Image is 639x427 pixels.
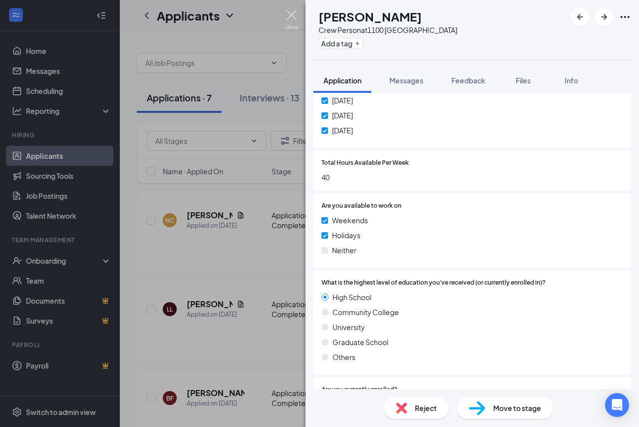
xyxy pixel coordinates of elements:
button: ArrowRight [595,8,613,26]
span: High School [332,292,371,303]
span: Others [332,352,355,363]
span: Graduate School [332,337,388,348]
span: Application [323,76,361,85]
svg: Plus [354,40,360,46]
span: Move to stage [493,403,541,414]
div: Crew Person at 1100 [GEOGRAPHIC_DATA] [319,25,457,35]
span: Community College [332,307,399,318]
span: Total Hours Available Per Week [321,158,409,168]
span: Files [516,76,531,85]
span: Are you currently enrolled? [321,385,397,395]
span: Messages [389,76,423,85]
span: [DATE] [332,125,353,136]
span: Neither [332,245,356,256]
svg: Ellipses [619,11,631,23]
span: Holidays [332,230,360,241]
span: Feedback [451,76,485,85]
span: Reject [415,403,437,414]
button: ArrowLeftNew [571,8,589,26]
span: [DATE] [332,95,353,106]
div: Open Intercom Messenger [605,393,629,417]
span: What is the highest level of education you've received (or currently enrolled in)? [321,278,546,288]
span: University [332,322,365,333]
span: 40 [321,172,623,183]
span: [DATE] [332,110,353,121]
span: Are you available to work on [321,201,401,211]
svg: ArrowRight [598,11,610,23]
span: Info [565,76,578,85]
svg: ArrowLeftNew [574,11,586,23]
span: Weekends [332,215,368,226]
button: PlusAdd a tag [319,38,363,48]
h1: [PERSON_NAME] [319,8,422,25]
